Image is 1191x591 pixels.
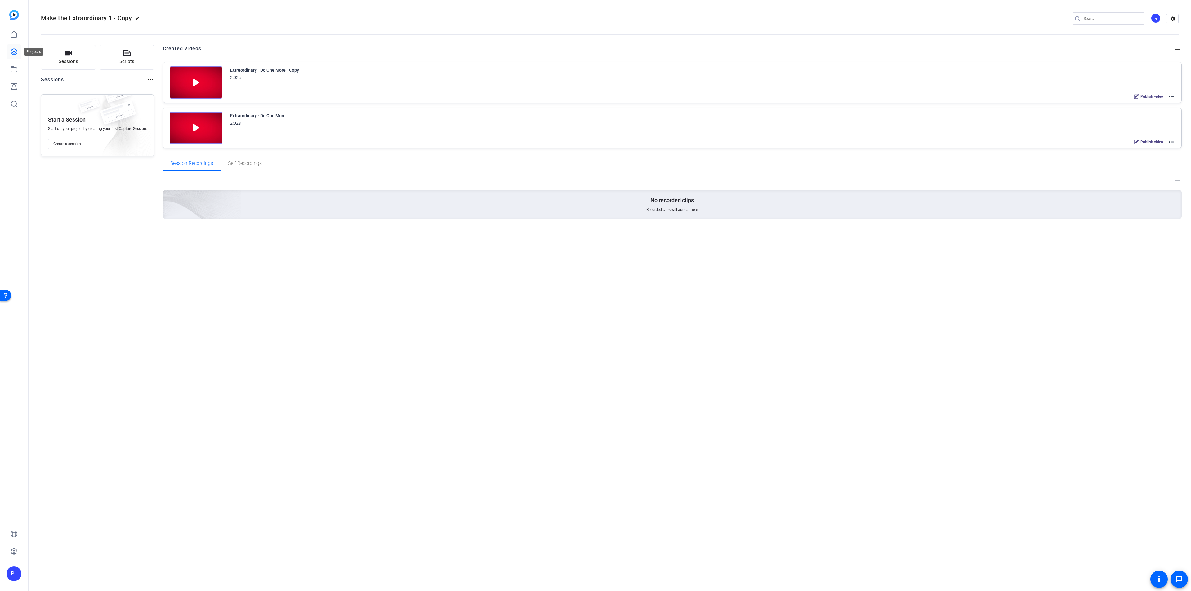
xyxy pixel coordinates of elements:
[163,45,1175,57] h2: Created videos
[59,58,78,65] span: Sessions
[41,14,132,22] span: Make the Extraordinary 1 - Copy
[93,129,241,263] img: embarkstudio-empty-session.png
[1167,138,1175,146] mat-icon: more_horiz
[91,93,151,159] img: embarkstudio-empty-session.png
[100,45,154,70] button: Scripts
[7,566,21,581] div: PL
[48,139,86,149] button: Create a session
[95,101,141,131] img: fake-session.png
[1174,46,1182,53] mat-icon: more_horiz
[170,161,213,166] span: Session Recordings
[230,74,241,81] div: 2:02s
[135,16,142,24] mat-icon: edit
[1140,140,1163,144] span: Publish video
[75,98,103,117] img: fake-session.png
[230,119,241,127] div: 2:02s
[228,161,262,166] span: Self Recordings
[646,207,698,212] span: Recorded clips will appear here
[1140,94,1163,99] span: Publish video
[41,45,96,70] button: Sessions
[9,10,19,20] img: blue-gradient.svg
[41,76,64,88] h2: Sessions
[1167,93,1175,100] mat-icon: more_horiz
[230,112,286,119] div: Extraordinary - Do One More
[1151,13,1162,24] ngx-avatar: Pattijo Lambert
[1084,15,1140,22] input: Search
[650,197,694,204] p: No recorded clips
[230,66,299,74] div: Extraordinary - Do One More - Copy
[119,58,134,65] span: Scripts
[1174,176,1182,184] mat-icon: more_horiz
[147,76,154,83] mat-icon: more_horiz
[1151,13,1161,23] div: PL
[48,126,147,131] span: Start off your project by creating your first Capture Session.
[48,116,86,123] p: Start a Session
[1166,14,1179,24] mat-icon: settings
[53,141,81,146] span: Create a session
[170,66,222,99] img: Creator Project Thumbnail
[101,85,135,108] img: fake-session.png
[1175,575,1183,583] mat-icon: message
[1155,575,1163,583] mat-icon: accessibility
[24,48,43,56] div: Projects
[170,112,222,144] img: Creator Project Thumbnail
